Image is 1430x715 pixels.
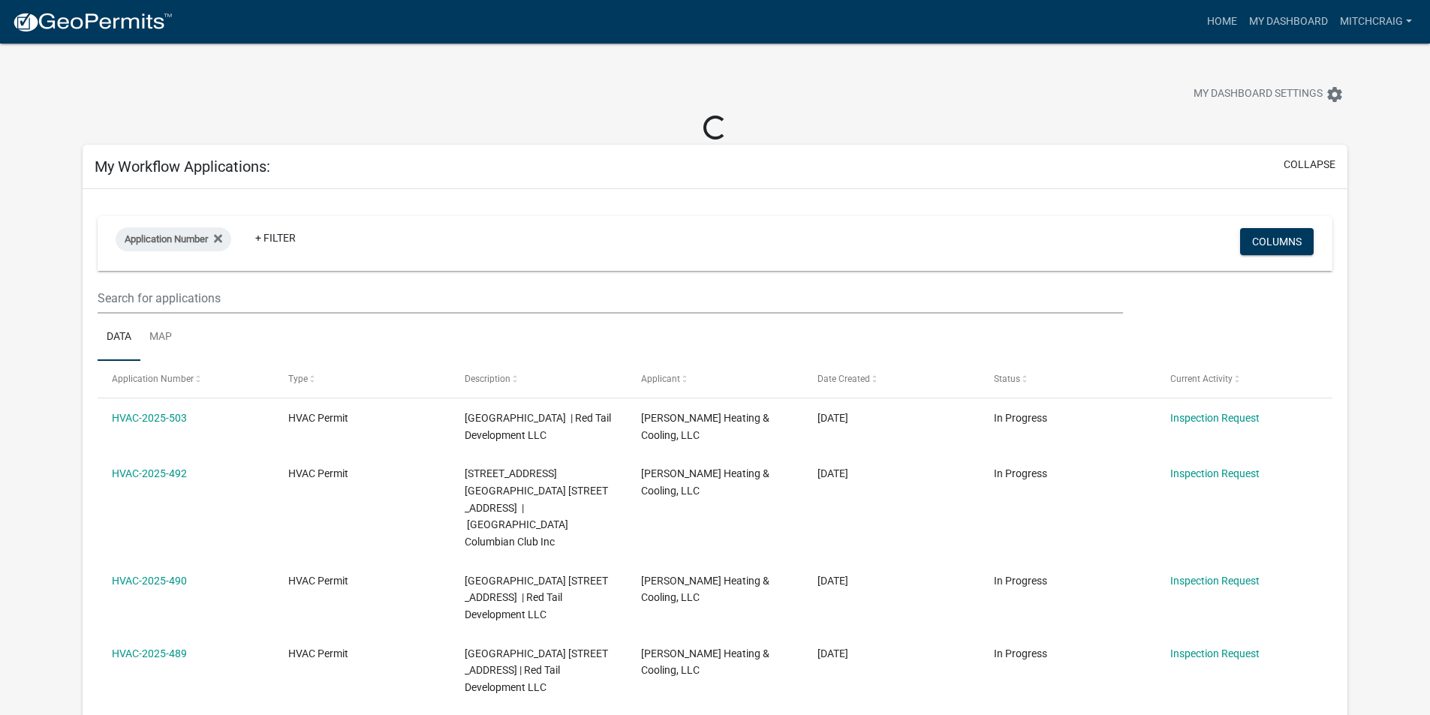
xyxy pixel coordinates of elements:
span: 221-225 MARKET STREET EAST 225 E Market Street | Clark County Columbian Club Inc [465,467,608,548]
datatable-header-cell: Date Created [803,361,980,397]
datatable-header-cell: Type [274,361,450,397]
span: Date Created [817,374,870,384]
span: 08/07/2025 [817,647,848,659]
datatable-header-cell: Status [979,361,1155,397]
span: Type [288,374,308,384]
a: HVAC-2025-489 [112,647,187,659]
datatable-header-cell: Description [450,361,627,397]
span: Description [465,374,510,384]
a: HVAC-2025-492 [112,467,187,479]
i: settings [1326,86,1344,104]
span: Mitch Craig Heating & Cooling, LLC [641,647,769,677]
span: HVAC Permit [288,575,348,587]
datatable-header-cell: Current Activity [1155,361,1332,397]
span: Status [994,374,1020,384]
span: 08/07/2025 [817,467,848,479]
a: Inspection Request [1170,412,1260,424]
button: Columns [1240,228,1314,255]
button: collapse [1284,157,1335,173]
span: In Progress [994,412,1047,424]
span: HVAC Permit [288,647,348,659]
span: 08/07/2025 [817,575,848,587]
span: 4627 RED TAIL RIDGE | Red Tail Development LLC [465,412,611,441]
a: Map [140,314,181,362]
span: Applicant [641,374,680,384]
span: Current Activity [1170,374,1233,384]
span: 08/12/2025 [817,412,848,424]
span: My Dashboard Settings [1194,86,1323,104]
a: Inspection Request [1170,647,1260,659]
a: Data [98,314,140,362]
span: 4631 RED TAIL RIDGE 4631 Red Tail Ridge | Red Tail Development LLC [465,575,608,621]
a: Inspection Request [1170,575,1260,587]
span: Mitch Craig Heating & Cooling, LLC [641,575,769,604]
h5: My Workflow Applications: [95,158,270,176]
span: In Progress [994,467,1047,479]
datatable-header-cell: Application Number [98,361,274,397]
a: + Filter [243,224,308,251]
span: In Progress [994,647,1047,659]
button: My Dashboard Settingssettings [1182,80,1356,109]
span: In Progress [994,575,1047,587]
input: Search for applications [98,283,1122,314]
a: HVAC-2025-490 [112,575,187,587]
span: Mitch Craig Heating & Cooling, LLC [641,467,769,497]
a: Inspection Request [1170,467,1260,479]
span: Mitch Craig Heating & Cooling, LLC [641,412,769,441]
a: HVAC-2025-503 [112,412,187,424]
span: Application Number [112,374,194,384]
span: 4657 RED TAIL RIDGE 4657 Red Tail Ridge | Red Tail Development LLC [465,647,608,694]
a: Home [1201,8,1243,36]
span: HVAC Permit [288,467,348,479]
span: HVAC Permit [288,412,348,424]
a: My Dashboard [1243,8,1334,36]
span: Application Number [125,233,208,245]
datatable-header-cell: Applicant [627,361,803,397]
a: mitchcraig [1334,8,1418,36]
